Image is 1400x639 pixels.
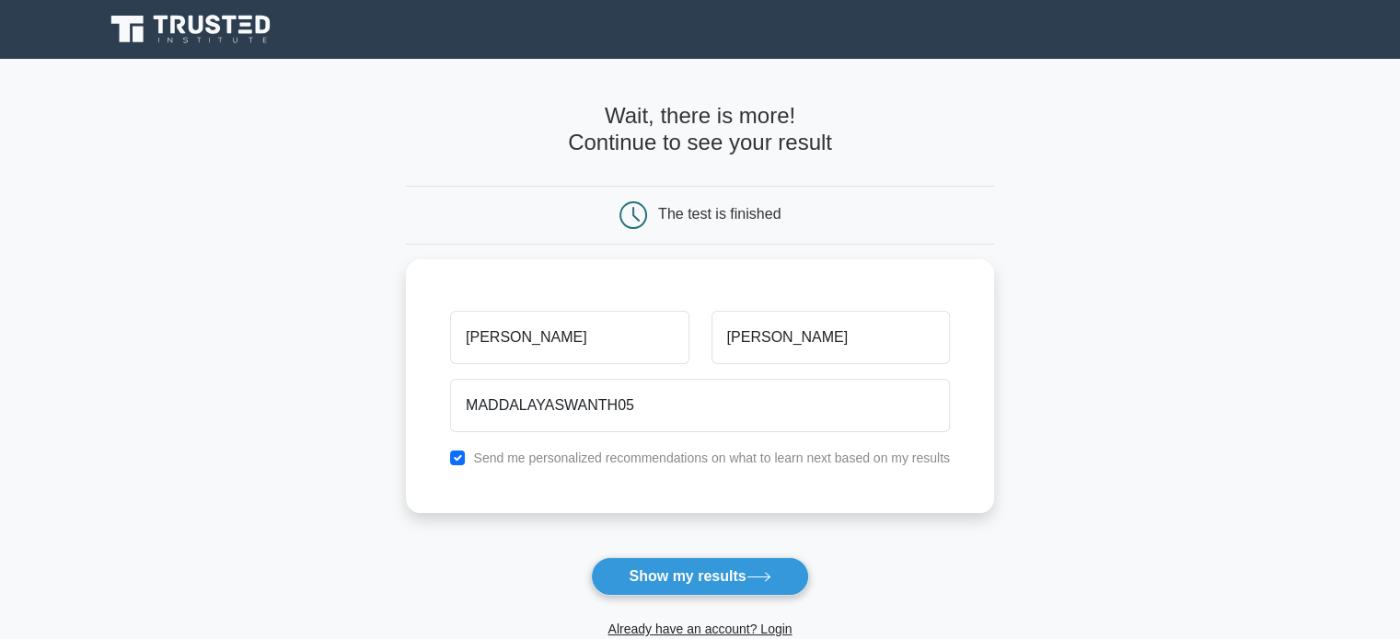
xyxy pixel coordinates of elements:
input: Email [450,379,950,432]
a: Already have an account? Login [607,622,792,636]
input: Last name [712,311,950,364]
div: The test is finished [658,206,781,222]
h4: Wait, there is more! Continue to see your result [406,103,994,156]
button: Show my results [591,557,808,596]
input: First name [450,311,688,364]
label: Send me personalized recommendations on what to learn next based on my results [473,451,950,465]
